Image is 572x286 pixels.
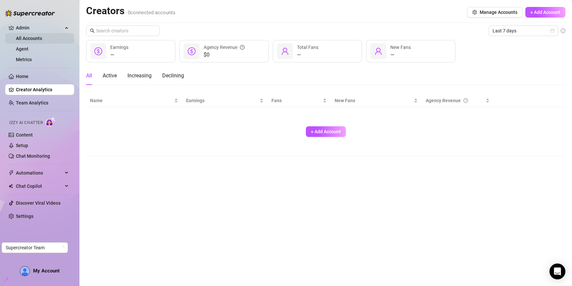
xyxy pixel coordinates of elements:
th: New Fans [331,94,422,107]
button: Manage Accounts [467,7,523,18]
div: Agency Revenue [426,97,484,104]
a: Home [16,74,28,79]
button: + Add Account [306,126,346,137]
span: Admin [16,22,63,33]
span: setting [472,10,477,15]
th: Name [86,94,182,107]
a: Content [16,132,33,138]
div: Increasing [127,72,152,80]
span: + Add Account [311,129,341,134]
div: All [86,72,92,80]
span: build [3,277,8,281]
span: My Account [33,268,60,274]
span: dollar-circle [94,47,102,55]
span: Earnings [186,97,258,104]
span: crown [9,25,14,30]
span: question-circle [240,44,245,51]
span: user [374,47,382,55]
span: question-circle [463,97,468,104]
h2: Creators [86,5,175,17]
span: Fans [271,97,321,104]
a: Metrics [16,57,32,62]
a: Chat Monitoring [16,153,50,159]
div: Agency Revenue [204,44,245,51]
span: Earnings [110,45,128,50]
span: New Fans [390,45,411,50]
a: Setup [16,143,28,148]
a: Settings [16,214,33,219]
img: AI Chatter [45,117,56,127]
a: Agent [16,46,28,52]
img: Chat Copilot [9,184,13,188]
span: Izzy AI Chatter [9,120,43,126]
span: 0 connected accounts [128,10,175,16]
span: info-circle [561,28,565,33]
span: loading [60,246,64,250]
span: New Fans [335,97,412,104]
th: Earnings [182,94,267,107]
a: Team Analytics [16,100,48,105]
div: Open Intercom Messenger [549,264,565,279]
th: Fans [267,94,331,107]
div: Active [103,72,117,80]
span: Last 7 days [493,26,554,36]
span: Chat Copilot [16,181,63,191]
input: Search creators [96,27,150,34]
img: AD_cMMTxCeTpmN1d5MnKJ1j-_uXZCpTKapSSqNGg4PyXtR_tCW7gZXTNmFz2tpVv9LSyNV7ff1CaS4f4q0HLYKULQOwoM5GQR... [20,266,29,276]
span: Total Fans [297,45,318,50]
span: Automations [16,168,63,178]
span: calendar [550,29,554,33]
div: — [110,51,128,59]
span: Name [90,97,173,104]
div: Declining [162,72,184,80]
span: user [281,47,289,55]
span: search [90,28,95,33]
div: — [297,51,318,59]
span: Supercreator Team [6,243,64,253]
a: Discover Viral Videos [16,200,61,206]
span: + Add Account [530,10,560,15]
button: + Add Account [525,7,565,18]
span: $0 [204,51,245,59]
span: thunderbolt [9,170,14,176]
span: Manage Accounts [480,10,517,15]
img: logo-BBDzfeDw.svg [5,10,55,17]
a: All Accounts [16,36,42,41]
span: dollar-circle [188,47,196,55]
div: — [390,51,411,59]
a: Creator Analytics [16,84,69,95]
